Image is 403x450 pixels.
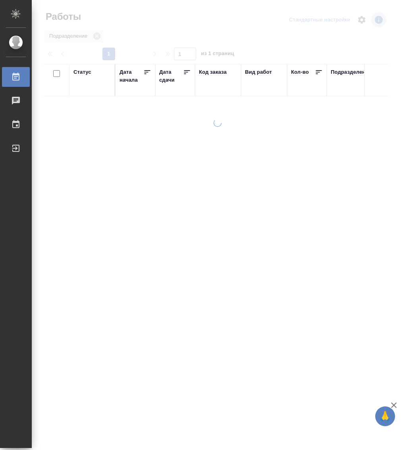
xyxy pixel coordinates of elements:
[73,68,91,76] div: Статус
[378,408,392,425] span: 🙏
[159,68,183,84] div: Дата сдачи
[331,68,372,76] div: Подразделение
[120,68,143,84] div: Дата начала
[291,68,309,76] div: Кол-во
[375,406,395,426] button: 🙏
[245,68,272,76] div: Вид работ
[199,68,227,76] div: Код заказа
